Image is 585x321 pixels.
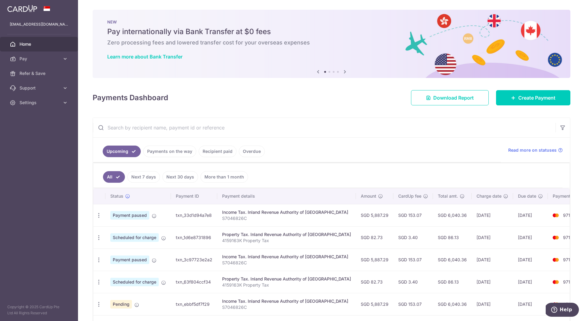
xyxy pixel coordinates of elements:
[10,21,68,27] p: [EMAIL_ADDRESS][DOMAIN_NAME]
[513,249,548,271] td: [DATE]
[356,271,393,293] td: SGD 82.73
[171,188,217,204] th: Payment ID
[513,226,548,249] td: [DATE]
[550,301,562,308] img: Bank Card
[393,204,433,226] td: SGD 153.07
[433,271,472,293] td: SGD 86.13
[563,235,573,240] span: 9715
[171,293,217,315] td: txn_ebbf5df7f29
[433,249,472,271] td: SGD 6,040.36
[222,215,351,221] p: S7046826C
[199,146,236,157] a: Recipient paid
[563,257,573,262] span: 9715
[110,256,149,264] span: Payment paused
[361,193,376,199] span: Amount
[200,171,248,183] a: More than 1 month
[508,147,563,153] a: Read more on statuses
[19,85,60,91] span: Support
[433,293,472,315] td: SGD 6,040.36
[393,293,433,315] td: SGD 153.07
[550,256,562,263] img: Bank Card
[7,5,37,12] img: CardUp
[513,204,548,226] td: [DATE]
[222,254,351,260] div: Income Tax. Inland Revenue Authority of [GEOGRAPHIC_DATA]
[356,204,393,226] td: SGD 5,887.29
[472,293,513,315] td: [DATE]
[171,249,217,271] td: txn_3c97723e2a2
[550,278,562,286] img: Bank Card
[110,278,159,286] span: Scheduled for charge
[550,234,562,241] img: Bank Card
[217,188,356,204] th: Payment details
[398,193,421,199] span: CardUp fee
[222,276,351,282] div: Property Tax. Inland Revenue Authority of [GEOGRAPHIC_DATA]
[93,10,570,78] img: Bank transfer banner
[433,94,474,101] span: Download Report
[222,238,351,244] p: 4159163K Property Tax
[171,271,217,293] td: txn_63f804ccf34
[171,204,217,226] td: txn_33d1d94a7e8
[472,271,513,293] td: [DATE]
[472,249,513,271] td: [DATE]
[433,204,472,226] td: SGD 6,040.36
[162,171,198,183] a: Next 30 days
[107,39,556,46] h6: Zero processing fees and lowered transfer cost for your overseas expenses
[508,147,557,153] span: Read more on statuses
[171,226,217,249] td: txn_1d6e8731896
[107,54,183,60] a: Learn more about Bank Transfer
[19,41,60,47] span: Home
[222,298,351,304] div: Income Tax. Inland Revenue Authority of [GEOGRAPHIC_DATA]
[222,231,351,238] div: Property Tax. Inland Revenue Authority of [GEOGRAPHIC_DATA]
[107,19,556,24] p: NEW
[19,70,60,76] span: Refer & Save
[110,300,132,309] span: Pending
[356,249,393,271] td: SGD 5,887.29
[411,90,489,105] a: Download Report
[93,92,168,103] h4: Payments Dashboard
[222,282,351,288] p: 4159163K Property Tax
[356,226,393,249] td: SGD 82.73
[563,302,573,307] span: 9715
[550,212,562,219] img: Bank Card
[546,303,579,318] iframe: Opens a widget where you can find more information
[222,209,351,215] div: Income Tax. Inland Revenue Authority of [GEOGRAPHIC_DATA]
[563,279,573,284] span: 9715
[239,146,265,157] a: Overdue
[107,27,556,37] h5: Pay internationally via Bank Transfer at $0 fees
[433,226,472,249] td: SGD 86.13
[110,233,159,242] span: Scheduled for charge
[472,226,513,249] td: [DATE]
[496,90,570,105] a: Create Payment
[110,211,149,220] span: Payment paused
[93,118,555,137] input: Search by recipient name, payment id or reference
[393,249,433,271] td: SGD 153.07
[477,193,502,199] span: Charge date
[472,204,513,226] td: [DATE]
[103,146,141,157] a: Upcoming
[518,193,536,199] span: Due date
[513,271,548,293] td: [DATE]
[518,94,555,101] span: Create Payment
[513,293,548,315] td: [DATE]
[438,193,458,199] span: Total amt.
[356,293,393,315] td: SGD 5,887.29
[393,226,433,249] td: SGD 3.40
[19,56,60,62] span: Pay
[393,271,433,293] td: SGD 3.40
[103,171,125,183] a: All
[222,260,351,266] p: S7046826C
[222,304,351,310] p: S7046826C
[19,100,60,106] span: Settings
[143,146,196,157] a: Payments on the way
[110,193,123,199] span: Status
[563,213,573,218] span: 9715
[127,171,160,183] a: Next 7 days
